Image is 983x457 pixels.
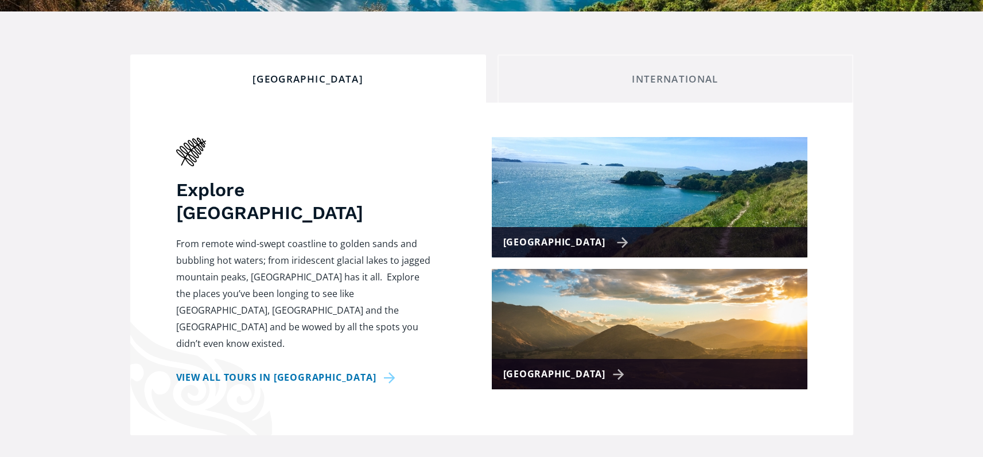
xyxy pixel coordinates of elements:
[492,137,807,257] a: [GEOGRAPHIC_DATA]
[503,366,629,382] div: [GEOGRAPHIC_DATA]
[507,73,844,85] div: International
[176,178,434,224] h3: Explore [GEOGRAPHIC_DATA]
[492,269,807,389] a: [GEOGRAPHIC_DATA]
[176,369,399,386] a: View all tours in [GEOGRAPHIC_DATA]
[176,236,434,352] p: From remote wind-swept coastline to golden sands and bubbling hot waters; from iridescent glacial...
[503,234,629,251] div: [GEOGRAPHIC_DATA]
[140,73,476,85] div: [GEOGRAPHIC_DATA]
